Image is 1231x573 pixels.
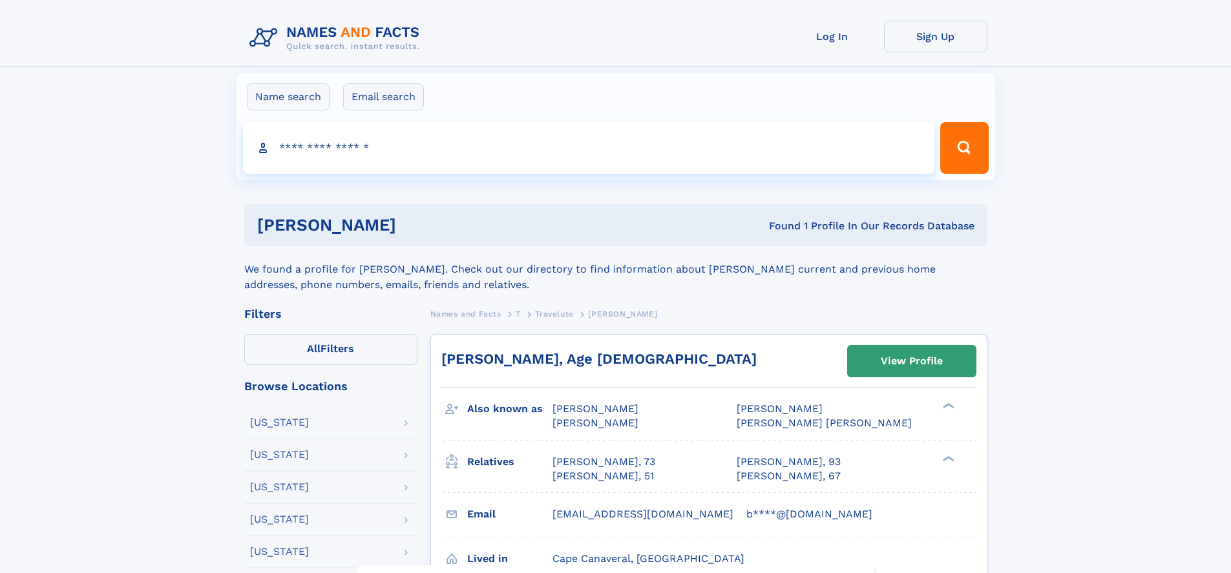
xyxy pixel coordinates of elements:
span: Cape Canaveral, [GEOGRAPHIC_DATA] [552,552,744,565]
div: View Profile [881,346,943,376]
label: Email search [343,83,424,110]
div: We found a profile for [PERSON_NAME]. Check out our directory to find information about [PERSON_N... [244,246,987,293]
span: [PERSON_NAME] [552,402,638,415]
a: Log In [781,21,884,52]
span: Travelute [535,309,573,318]
div: [US_STATE] [250,514,309,525]
a: [PERSON_NAME], 51 [552,469,654,483]
span: [PERSON_NAME] [737,402,823,415]
a: T [516,306,521,322]
label: Name search [247,83,330,110]
button: Search Button [940,122,988,174]
span: [PERSON_NAME] [588,309,657,318]
div: Filters [244,308,417,320]
a: [PERSON_NAME], Age [DEMOGRAPHIC_DATA] [441,351,757,367]
span: [EMAIL_ADDRESS][DOMAIN_NAME] [552,508,733,520]
h3: Also known as [467,398,552,420]
div: ❯ [940,454,955,463]
span: [PERSON_NAME] [552,417,638,429]
a: View Profile [848,346,976,377]
a: [PERSON_NAME], 73 [552,455,655,469]
span: T [516,309,521,318]
a: [PERSON_NAME], 67 [737,469,841,483]
div: [US_STATE] [250,417,309,428]
h3: Relatives [467,451,552,473]
div: [US_STATE] [250,482,309,492]
a: [PERSON_NAME], 93 [737,455,841,469]
div: [US_STATE] [250,450,309,460]
label: Filters [244,334,417,365]
h1: [PERSON_NAME] [257,217,583,233]
input: search input [243,122,935,174]
div: Found 1 Profile In Our Records Database [582,219,974,233]
span: All [307,342,321,355]
div: Browse Locations [244,380,417,392]
h3: Lived in [467,548,552,570]
a: Names and Facts [430,306,501,322]
div: [US_STATE] [250,547,309,557]
div: ❯ [940,402,955,410]
img: Logo Names and Facts [244,21,430,56]
a: Sign Up [884,21,987,52]
span: [PERSON_NAME] [PERSON_NAME] [737,417,912,429]
h3: Email [467,503,552,525]
a: Travelute [535,306,573,322]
